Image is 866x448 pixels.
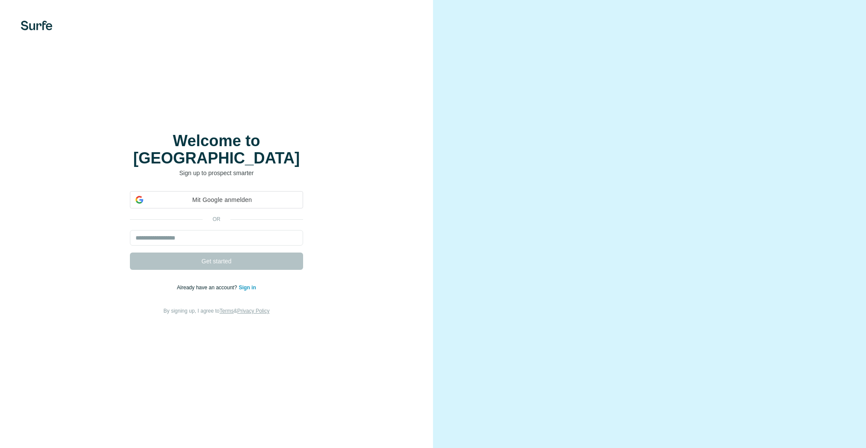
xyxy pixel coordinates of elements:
[220,308,234,314] a: Terms
[237,308,270,314] a: Privacy Policy
[130,191,303,208] div: Mit Google anmelden
[239,285,256,291] a: Sign in
[130,169,303,177] p: Sign up to prospect smarter
[164,308,270,314] span: By signing up, I agree to &
[130,132,303,167] h1: Welcome to [GEOGRAPHIC_DATA]
[147,195,297,205] span: Mit Google anmelden
[21,21,52,30] img: Surfe's logo
[177,285,239,291] span: Already have an account?
[203,215,230,223] p: or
